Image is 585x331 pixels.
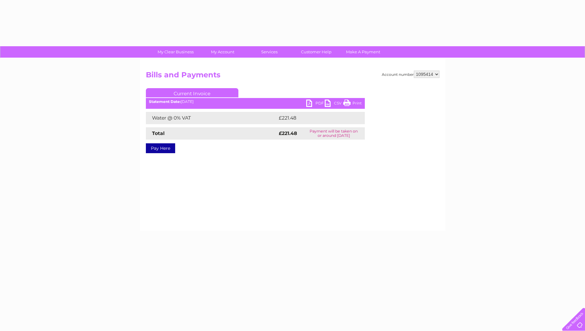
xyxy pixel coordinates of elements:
[197,46,248,58] a: My Account
[146,71,439,82] h2: Bills and Payments
[303,127,365,140] td: Payment will be taken on or around [DATE]
[325,100,343,108] a: CSV
[306,100,325,108] a: PDF
[149,99,181,104] b: Statement Date:
[382,71,439,78] div: Account number
[146,88,238,97] a: Current Invoice
[277,112,353,124] td: £221.48
[152,130,165,136] strong: Total
[146,100,365,104] div: [DATE]
[146,112,277,124] td: Water @ 0% VAT
[146,143,175,153] a: Pay Here
[291,46,342,58] a: Customer Help
[244,46,295,58] a: Services
[150,46,201,58] a: My Clear Business
[279,130,297,136] strong: £221.48
[343,100,362,108] a: Print
[338,46,389,58] a: Make A Payment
